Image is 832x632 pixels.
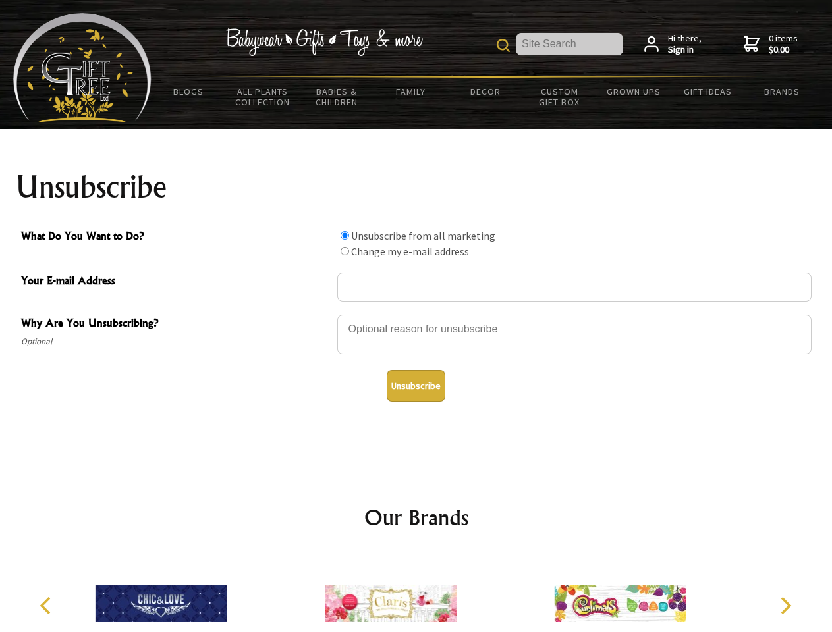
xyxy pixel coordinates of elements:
[596,78,671,105] a: Grown Ups
[745,78,819,105] a: Brands
[300,78,374,116] a: Babies & Children
[21,228,331,247] span: What Do You Want to Do?
[21,273,331,292] span: Your E-mail Address
[337,273,812,302] input: Your E-mail Address
[769,32,798,56] span: 0 items
[341,247,349,255] input: What Do You Want to Do?
[21,334,331,350] span: Optional
[448,78,522,105] a: Decor
[351,229,495,242] label: Unsubscribe from all marketing
[644,33,702,56] a: Hi there,Sign in
[771,591,800,620] button: Next
[26,502,806,533] h2: Our Brands
[668,33,702,56] span: Hi there,
[522,78,597,116] a: Custom Gift Box
[225,28,423,56] img: Babywear - Gifts - Toys & more
[21,315,331,334] span: Why Are You Unsubscribing?
[226,78,300,116] a: All Plants Collection
[516,33,623,55] input: Site Search
[744,33,798,56] a: 0 items$0.00
[668,44,702,56] strong: Sign in
[152,78,226,105] a: BLOGS
[769,44,798,56] strong: $0.00
[13,13,152,122] img: Babyware - Gifts - Toys and more...
[337,315,812,354] textarea: Why Are You Unsubscribing?
[374,78,449,105] a: Family
[351,245,469,258] label: Change my e-mail address
[671,78,745,105] a: Gift Ideas
[341,231,349,240] input: What Do You Want to Do?
[387,370,445,402] button: Unsubscribe
[16,171,817,203] h1: Unsubscribe
[497,39,510,52] img: product search
[33,591,62,620] button: Previous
